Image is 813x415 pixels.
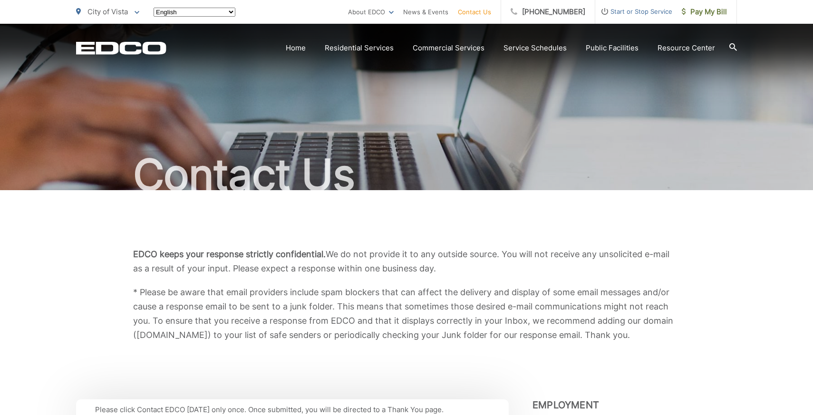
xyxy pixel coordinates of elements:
[325,42,394,54] a: Residential Services
[133,249,326,259] b: EDCO keeps your response strictly confidential.
[348,6,394,18] a: About EDCO
[133,285,680,342] p: * Please be aware that email providers include spam blockers that can affect the delivery and dis...
[403,6,448,18] a: News & Events
[76,41,166,55] a: EDCD logo. Return to the homepage.
[133,247,680,276] p: We do not provide it to any outside source. You will not receive any unsolicited e-mail as a resu...
[658,42,715,54] a: Resource Center
[154,8,235,17] select: Select a language
[76,151,737,199] h1: Contact Us
[286,42,306,54] a: Home
[682,6,727,18] span: Pay My Bill
[458,6,491,18] a: Contact Us
[413,42,484,54] a: Commercial Services
[503,42,567,54] a: Service Schedules
[586,42,639,54] a: Public Facilities
[532,399,737,411] h3: Employment
[87,7,128,16] span: City of Vista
